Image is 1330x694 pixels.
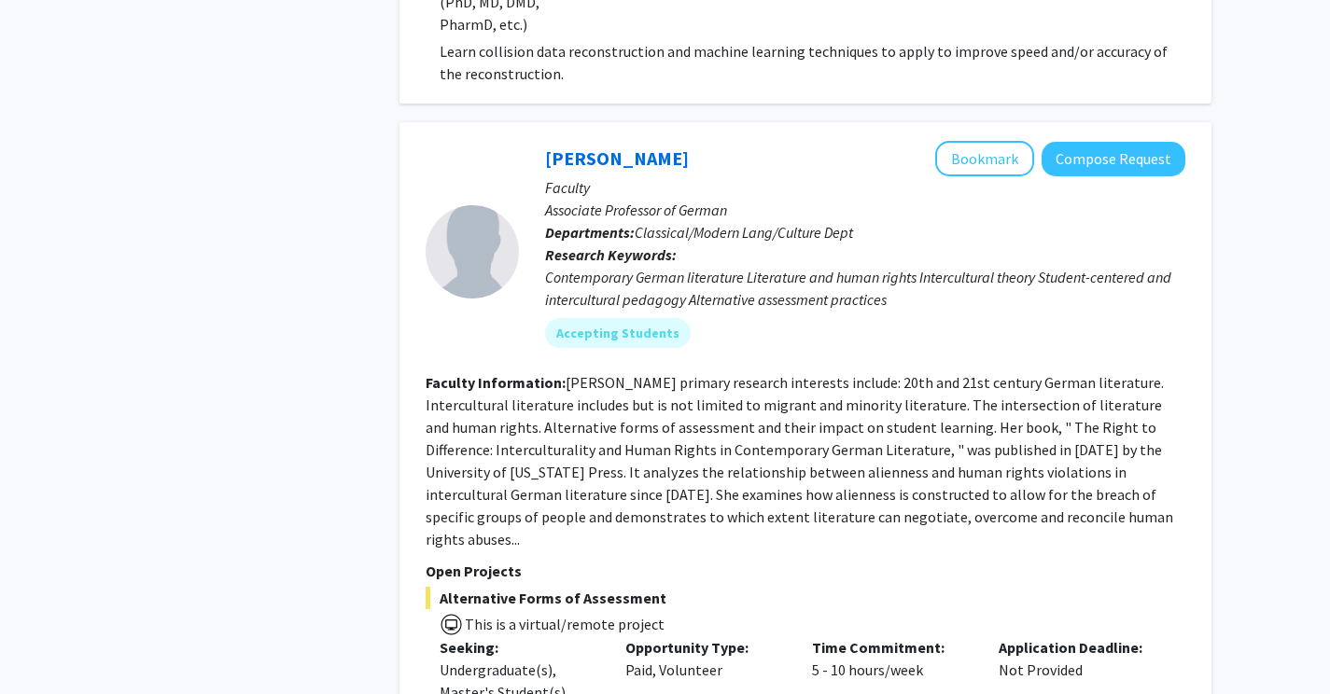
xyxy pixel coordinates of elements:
p: Opportunity Type: [625,636,784,659]
a: [PERSON_NAME] [545,146,689,170]
span: Classical/Modern Lang/Culture Dept [635,223,853,242]
p: Seeking: [440,636,598,659]
p: Application Deadline: [999,636,1157,659]
b: Departments: [545,223,635,242]
mat-chip: Accepting Students [545,318,691,348]
button: Compose Request to Nicole Coleman [1042,142,1185,176]
p: Learn collision data reconstruction and machine learning techniques to apply to improve speed and... [440,40,1185,85]
button: Add Nicole Coleman to Bookmarks [935,141,1034,176]
span: This is a virtual/remote project [463,615,665,633]
b: Faculty Information: [426,373,566,392]
p: Open Projects [426,560,1185,582]
iframe: Chat [14,610,79,680]
p: Associate Professor of German [545,199,1185,221]
b: Research Keywords: [545,245,677,264]
p: Faculty [545,176,1185,199]
p: Time Commitment: [812,636,971,659]
div: Contemporary German literature Literature and human rights Intercultural theory Student-centered ... [545,266,1185,311]
span: Alternative Forms of Assessment [426,587,1185,609]
fg-read-more: [PERSON_NAME] primary research interests include: 20th and 21st century German literature. Interc... [426,373,1173,548]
